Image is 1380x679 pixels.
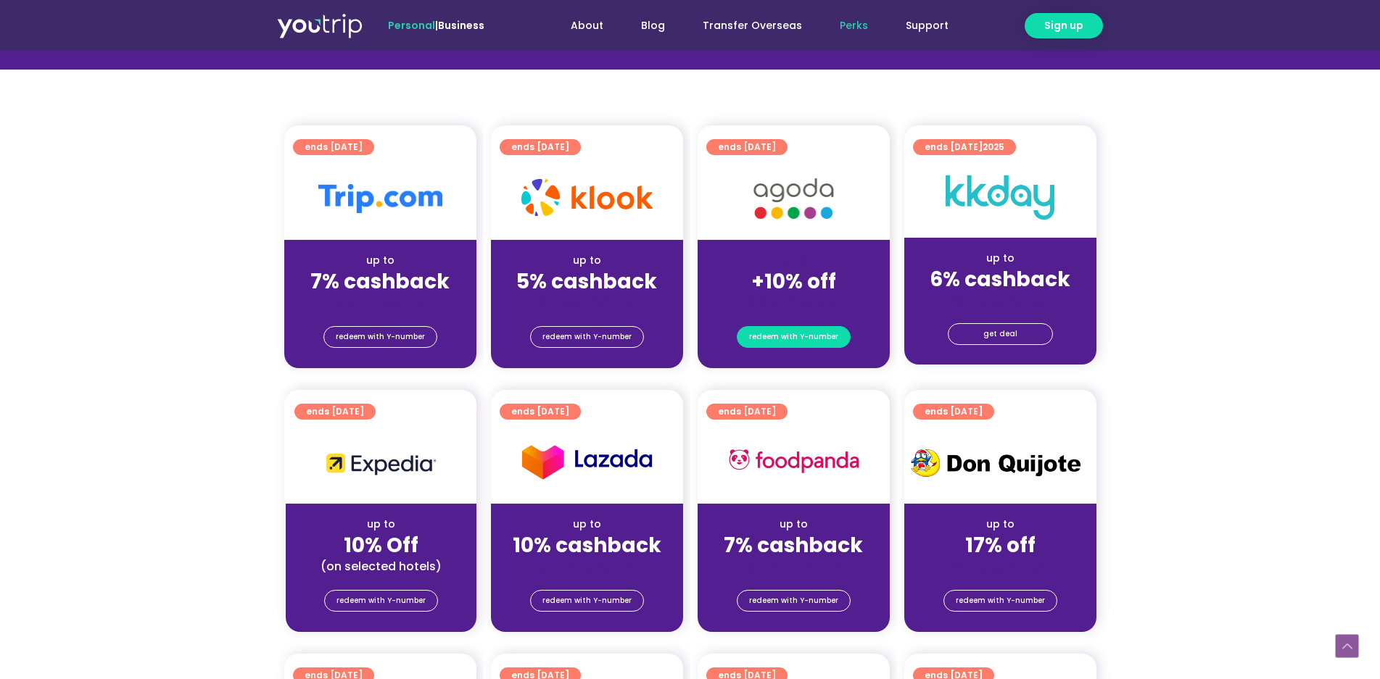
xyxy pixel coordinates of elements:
span: | [388,18,484,33]
span: redeem with Y-number [956,591,1045,611]
a: redeem with Y-number [737,590,851,612]
a: Blog [622,12,684,39]
span: Sign up [1044,18,1083,33]
div: up to [916,251,1085,266]
span: Personal [388,18,435,33]
span: redeem with Y-number [749,327,838,347]
div: up to [297,517,465,532]
a: Support [887,12,967,39]
span: get deal [983,324,1017,344]
a: Business [438,18,484,33]
span: ends [DATE] [718,404,776,420]
strong: 17% off [965,531,1036,559]
strong: 10% Off [344,531,418,559]
span: up to [780,253,807,267]
div: up to [503,517,672,532]
span: ends [DATE] [925,139,1004,155]
span: ends [DATE] [718,139,776,155]
a: ends [DATE] [294,404,376,420]
a: redeem with Y-number [530,590,644,612]
a: About [552,12,622,39]
a: get deal [948,323,1053,345]
div: (for stays only) [916,559,1085,574]
a: redeem with Y-number [737,326,851,348]
a: Sign up [1025,13,1103,38]
a: Perks [821,12,887,39]
a: redeem with Y-number [324,590,438,612]
div: up to [709,517,878,532]
a: ends [DATE]2025 [913,139,1016,155]
a: redeem with Y-number [943,590,1057,612]
div: (for stays only) [503,295,672,310]
span: ends [DATE] [306,404,364,420]
span: 2025 [983,141,1004,153]
a: redeem with Y-number [530,326,644,348]
a: Transfer Overseas [684,12,821,39]
span: ends [DATE] [511,139,569,155]
strong: +10% off [751,267,836,296]
div: (for stays only) [709,295,878,310]
div: up to [296,253,465,268]
span: redeem with Y-number [336,591,426,611]
nav: Menu [524,12,967,39]
a: redeem with Y-number [323,326,437,348]
span: ends [DATE] [511,404,569,420]
a: ends [DATE] [913,404,994,420]
strong: 6% cashback [930,265,1070,293]
strong: 7% cashback [310,267,450,296]
div: (for stays only) [296,295,465,310]
div: (for stays only) [916,293,1085,308]
a: ends [DATE] [706,139,788,155]
a: ends [DATE] [706,404,788,420]
div: up to [916,517,1085,532]
div: (for stays only) [503,559,672,574]
a: ends [DATE] [500,404,581,420]
span: redeem with Y-number [542,591,632,611]
a: ends [DATE] [293,139,374,155]
div: (for stays only) [709,559,878,574]
span: redeem with Y-number [336,327,425,347]
span: ends [DATE] [925,404,983,420]
a: ends [DATE] [500,139,581,155]
span: redeem with Y-number [749,591,838,611]
span: ends [DATE] [305,139,363,155]
div: (on selected hotels) [297,559,465,574]
strong: 5% cashback [516,267,657,296]
strong: 10% cashback [513,531,661,559]
div: up to [503,253,672,268]
strong: 7% cashback [724,531,863,559]
span: redeem with Y-number [542,327,632,347]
